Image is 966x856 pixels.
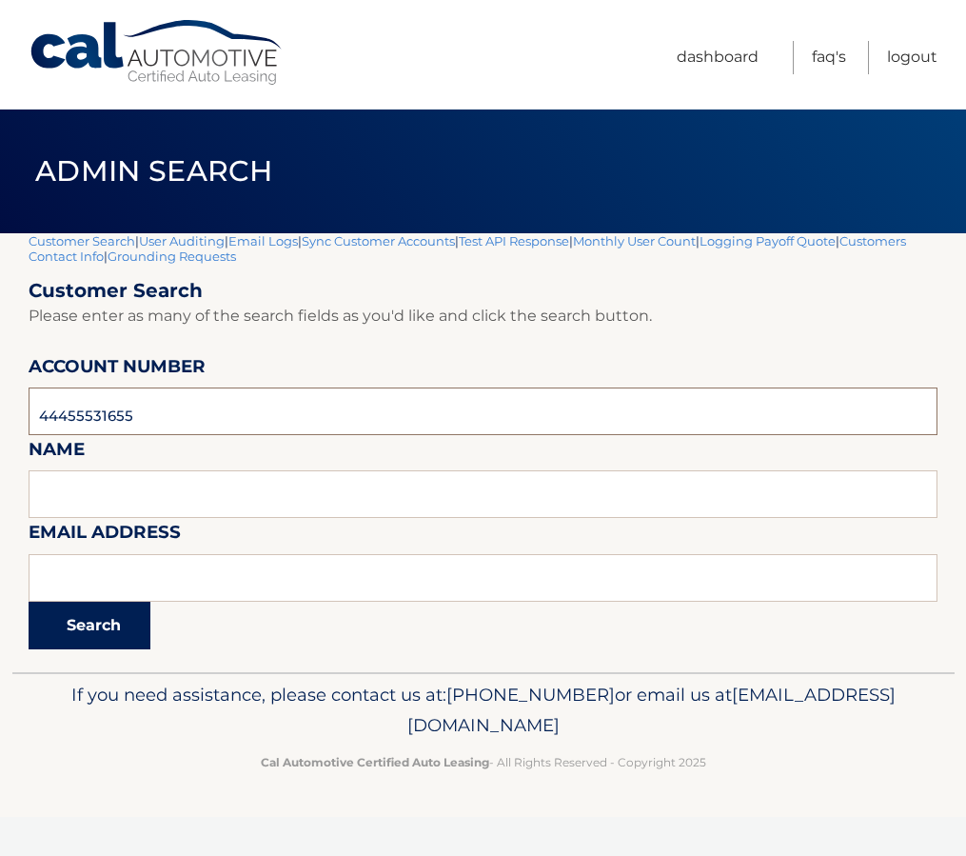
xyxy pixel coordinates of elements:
div: | | | | | | | | [29,233,937,672]
a: Email Logs [228,233,298,249]
a: Customer Search [29,233,135,249]
a: Dashboard [677,41,759,74]
strong: Cal Automotive Certified Auto Leasing [261,755,489,769]
a: Sync Customer Accounts [302,233,455,249]
a: Logging Payoff Quote [700,233,836,249]
a: FAQ's [812,41,846,74]
a: Logout [887,41,937,74]
span: Admin Search [35,153,272,189]
p: - All Rights Reserved - Copyright 2025 [41,752,926,772]
label: Email Address [29,518,181,553]
p: Please enter as many of the search fields as you'd like and click the search button. [29,303,937,329]
span: [PHONE_NUMBER] [446,684,615,706]
label: Name [29,435,85,470]
a: Cal Automotive [29,19,286,87]
p: If you need assistance, please contact us at: or email us at [41,680,926,741]
a: User Auditing [139,233,225,249]
a: Test API Response [459,233,569,249]
a: Customers Contact Info [29,233,906,264]
h2: Customer Search [29,279,937,303]
a: Monthly User Count [573,233,696,249]
button: Search [29,602,150,649]
a: Grounding Requests [108,249,236,264]
label: Account Number [29,352,206,388]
